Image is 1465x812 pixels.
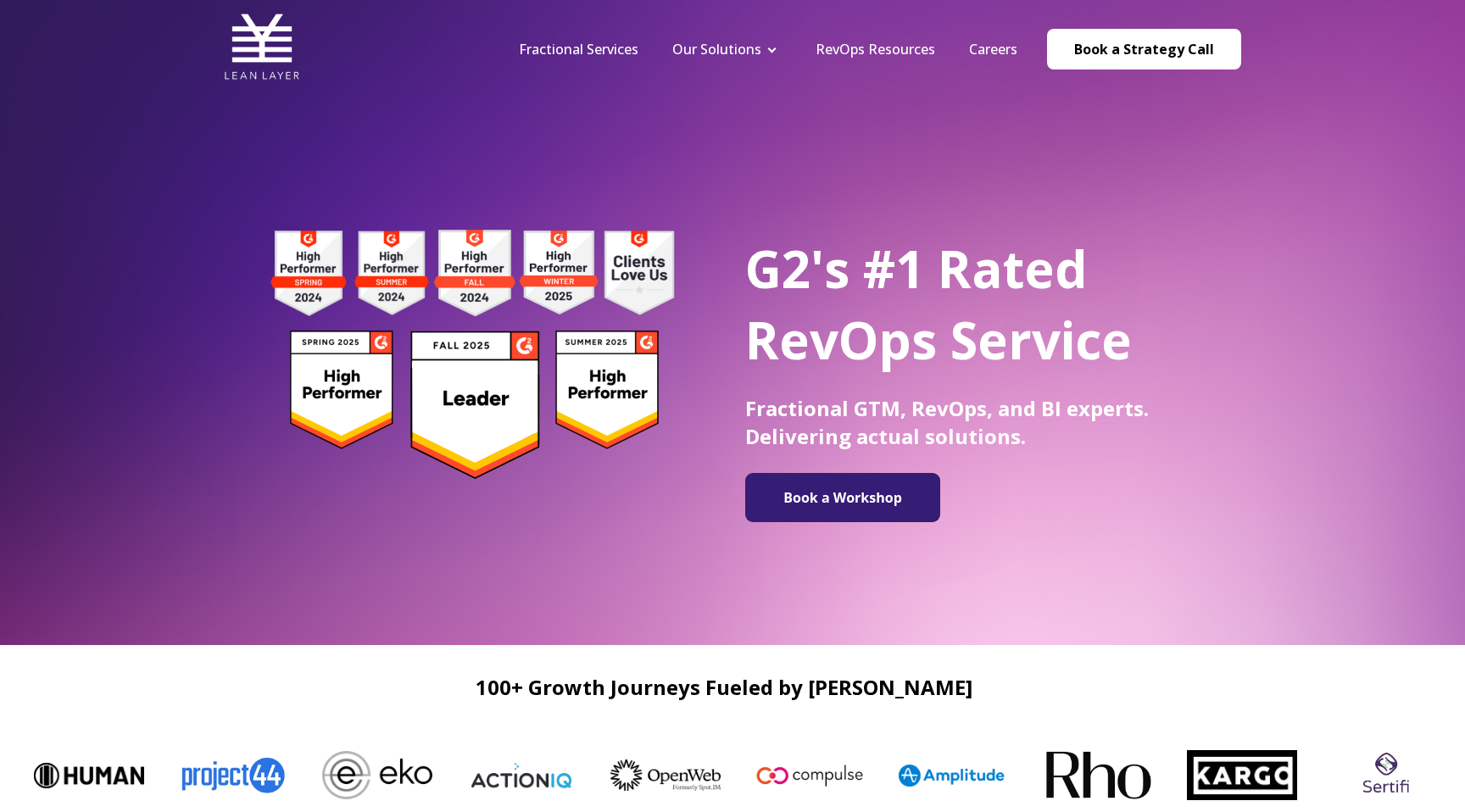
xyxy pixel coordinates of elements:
[502,40,1034,58] div: Navigation Menu
[745,234,1132,375] span: G2's #1 Rated RevOps Service
[241,225,703,484] img: g2 badges
[315,751,425,799] img: Eko
[603,759,713,791] img: OpenWeb
[1047,29,1241,70] a: Book a Strategy Call
[816,40,935,58] a: RevOps Resources
[1323,743,1434,807] img: sertifi logo
[1179,750,1290,799] img: Kargo
[672,40,761,58] a: Our Solutions
[891,765,1001,787] img: Amplitude
[754,480,932,515] img: Book a Workshop
[170,746,281,804] img: Project44
[745,394,1149,450] span: Fractional GTM, RevOps, and BI experts. Delivering actual solutions.
[459,761,569,790] img: ActionIQ
[26,763,136,788] img: Human
[969,40,1017,58] a: Careers
[747,747,857,804] img: Compulse
[519,40,638,58] a: Fractional Services
[224,8,300,85] img: Lean Layer Logo
[17,676,1431,698] h2: 100+ Growth Journeys Fueled by [PERSON_NAME]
